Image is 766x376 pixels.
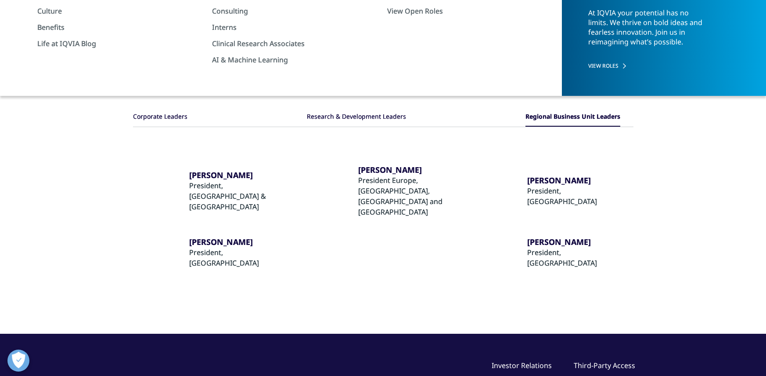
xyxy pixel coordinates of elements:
button: Regional Business Unit Leaders [525,108,620,127]
a: Consulting [212,6,372,16]
a: VIEW ROLES [588,62,734,69]
a: [PERSON_NAME] [527,237,629,247]
a: AI & Machine Learning [212,55,372,65]
a: Interns [212,22,372,32]
p: At IQVIA your potential has no limits. We thrive on bold ideas and fearless innovation. Join us i... [588,8,709,55]
a: Clinical Research Associates [212,39,372,48]
a: View Open Roles [387,6,547,16]
button: Open Preferences [7,350,29,372]
a: Third-Party Access [574,361,635,370]
a: ​[PERSON_NAME] [358,164,460,175]
a: Culture [37,6,198,16]
a: Investor Relations [492,361,552,370]
a: ​[PERSON_NAME] [189,237,291,247]
button: Corporate Leaders [133,108,187,127]
a: [PERSON_NAME] [189,170,291,180]
a: Life at IQVIA Blog [37,39,198,48]
div: ​President, [GEOGRAPHIC_DATA] [189,247,291,268]
div: President, [GEOGRAPHIC_DATA] [527,247,629,268]
div: President Europe, [GEOGRAPHIC_DATA], [GEOGRAPHIC_DATA] and [GEOGRAPHIC_DATA] [358,175,460,217]
div: ​President, [GEOGRAPHIC_DATA] & [GEOGRAPHIC_DATA] [189,180,291,212]
a: Benefits [37,22,198,32]
button: Research & Development Leaders [307,108,406,127]
div: ​President, [GEOGRAPHIC_DATA] [527,186,629,207]
a: [PERSON_NAME] [527,175,629,186]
